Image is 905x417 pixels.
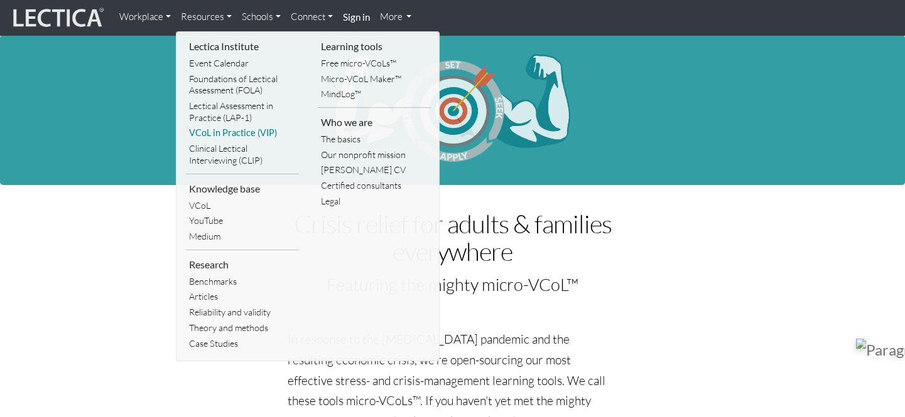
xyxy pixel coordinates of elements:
[375,5,417,29] a: More
[114,5,176,29] a: Workplace
[318,87,431,102] a: MindLog™
[318,37,431,56] li: Learning tools
[176,5,237,29] a: Resources
[237,5,286,29] a: Schools
[186,56,299,71] a: Event Calendar
[10,6,104,29] img: lecticalive
[186,71,299,98] a: Foundations of Lectical Assessment (FOLA)
[186,198,299,214] a: VCoL
[318,56,431,71] a: Free micro-VCoLs™
[186,179,299,198] li: Knowledge base
[330,51,575,166] img: vcol-cycle-target-arrow-banner-mighty-white.png
[318,132,431,147] a: The basics
[338,5,375,30] a: Sign in
[186,141,299,168] a: Clinical Lectical Interviewing (CLIP)
[186,336,299,352] a: Case Studies
[186,229,299,245] a: Medium
[186,274,299,290] a: Benchmarks
[343,11,370,23] strong: Sign in
[318,113,431,132] li: Who we are
[186,289,299,305] a: Articles
[186,305,299,320] a: Reliability and validity
[186,320,299,336] a: Theory and methods
[186,98,299,125] a: Lectical Assessment in Practice (LAP-1)
[318,147,431,163] a: Our nonprofit mission
[318,162,431,178] a: [PERSON_NAME] CV
[186,125,299,141] a: VCoL in Practice (VIP)
[318,194,431,209] a: Legal
[286,5,338,29] a: Connect
[318,178,431,194] a: Certified consultants
[288,270,617,299] p: Featuring the mighty micro-VCoL™
[318,71,431,87] a: Micro-VCoL Maker™
[288,210,617,265] h1: Crisis relief for adults & families everywhere
[186,213,299,229] a: YouTube
[186,255,299,274] li: Research
[186,37,299,56] li: Lectica Institute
